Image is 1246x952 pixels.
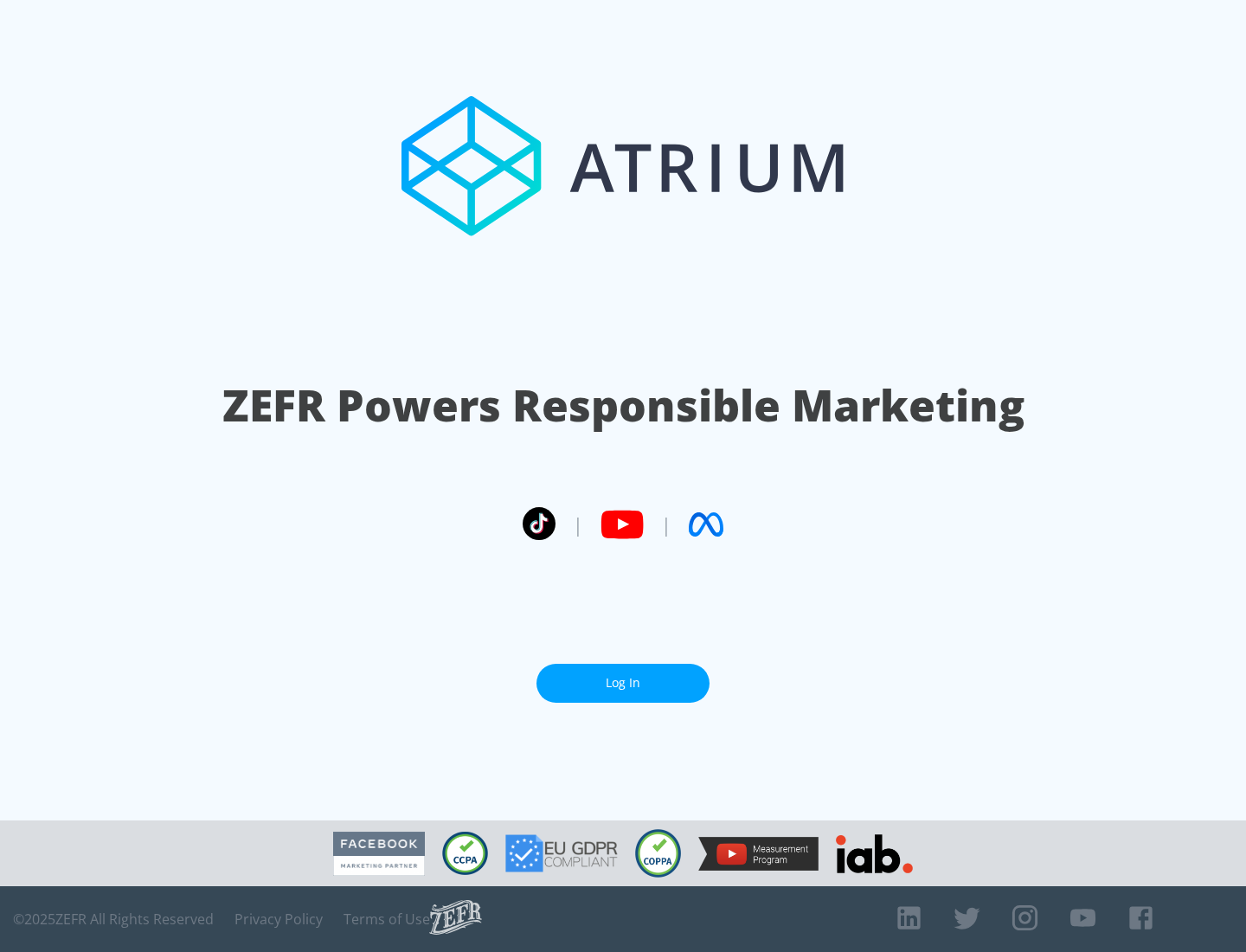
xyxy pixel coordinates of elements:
a: Log In [536,664,710,703]
a: Terms of Use [344,910,430,928]
img: GDPR Compliant [505,834,618,872]
span: © 2025 ZEFR All Rights Reserved [13,910,214,928]
img: Facebook Marketing Partner [333,832,425,876]
span: | [573,511,583,537]
span: | [661,511,671,537]
img: COPPA Compliant [635,829,681,878]
img: IAB [836,834,913,873]
img: YouTube Measurement Program [698,837,819,871]
h1: ZEFR Powers Responsible Marketing [222,376,1024,435]
a: Privacy Policy [234,910,323,928]
img: CCPA Compliant [442,832,488,875]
